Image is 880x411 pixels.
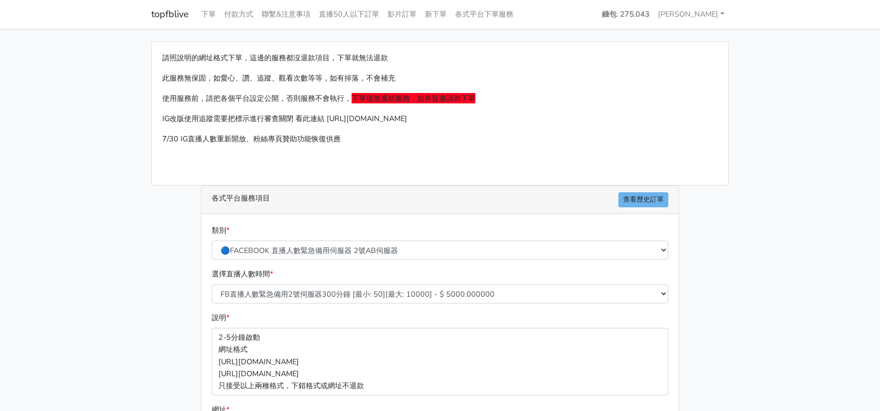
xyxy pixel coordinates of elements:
[602,9,650,19] strong: 錢包: 275.043
[257,4,315,24] a: 聯繫&注意事項
[315,4,383,24] a: 直播50人以下訂單
[162,92,718,104] p: 使用服務前，請把各個平台設定公開，否則服務不會執行，
[151,4,189,24] a: topfblive
[220,4,257,24] a: 付款方式
[201,186,679,214] div: 各式平台服務項目
[197,4,220,24] a: 下單
[162,72,718,84] p: 此服務無保固，如愛心、讚、追蹤、觀看次數等等，如有掉落，不會補充
[383,4,421,24] a: 影片訂單
[618,192,668,207] a: 查看歷史訂單
[212,328,668,395] p: 2-5分鐘啟動 網址格式 [URL][DOMAIN_NAME] [URL][DOMAIN_NAME] 只接受以上兩種格式，下錯格式或網址不退款
[212,312,229,324] label: 說明
[212,224,229,236] label: 類別
[451,4,517,24] a: 各式平台下單服務
[212,268,273,280] label: 選擇直播人數時間
[162,133,718,145] p: 7/30 IG直播人數重新開放、粉絲專頁贊助功能恢復供應
[162,113,718,125] p: IG改版使用追蹤需要把標示進行審查關閉 看此連結 [URL][DOMAIN_NAME]
[654,4,729,24] a: [PERSON_NAME]
[162,52,718,64] p: 請照說明的網址格式下單，這邊的服務都沒退款項目，下單就無法退款
[598,4,654,24] a: 錢包: 275.043
[421,4,451,24] a: 新下單
[352,93,475,103] span: 下單後無退款服務，如有疑慮請勿下單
